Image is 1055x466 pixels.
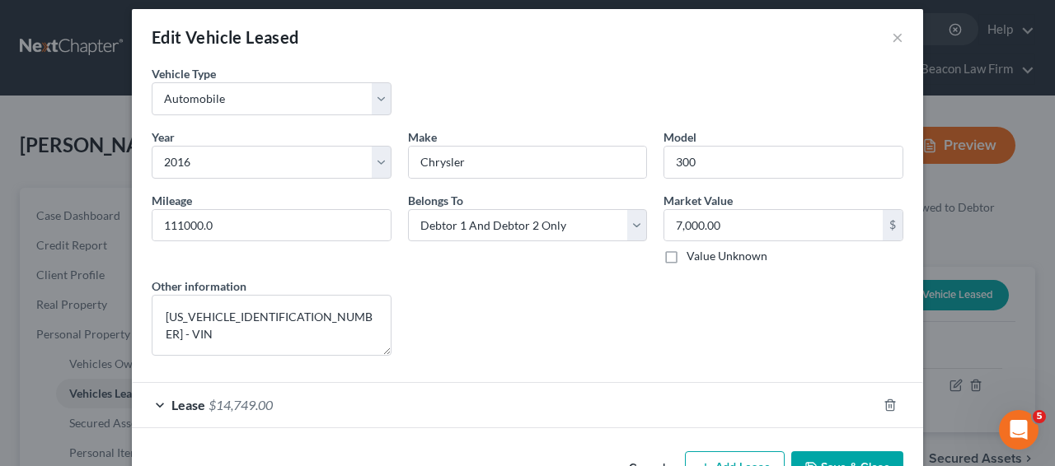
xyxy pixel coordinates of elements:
[152,130,175,144] span: Year
[152,210,391,241] input: --
[664,147,903,178] input: ex. Altima
[663,192,733,209] label: Market Value
[408,130,437,144] span: Make
[152,277,246,295] label: Other information
[171,397,205,412] span: Lease
[883,210,903,241] div: $
[209,397,273,412] span: $14,749.00
[664,210,883,241] input: 0.00
[663,130,696,144] span: Model
[152,67,216,81] span: Vehicle Type
[409,147,647,178] input: ex. Nissan
[408,193,463,207] span: Belongs To
[892,27,903,47] button: ×
[152,192,192,209] label: Mileage
[687,248,767,264] label: Value Unknown
[152,26,299,49] div: Edit Vehicle Leased
[1033,410,1046,423] span: 5
[999,410,1039,450] iframe: Intercom live chat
